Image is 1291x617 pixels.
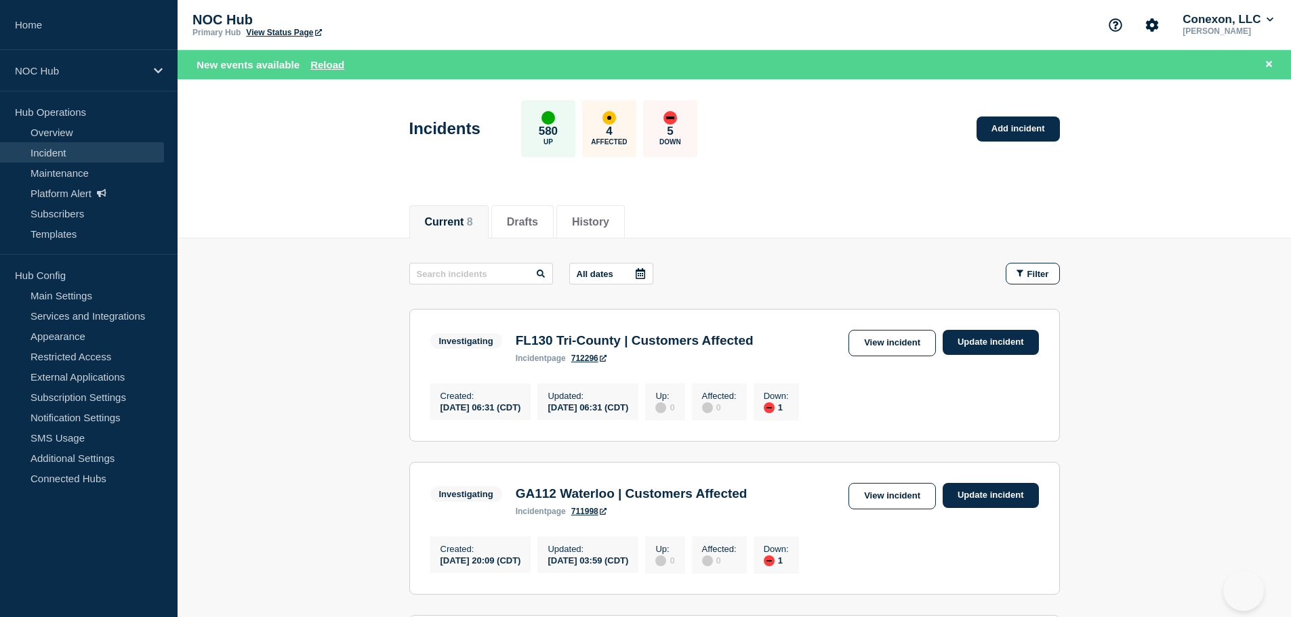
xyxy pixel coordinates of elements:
[516,354,566,363] p: page
[764,555,775,566] div: down
[548,401,628,412] div: [DATE] 06:31 (CDT)
[943,483,1039,508] a: Update incident
[571,507,607,516] a: 711998
[602,111,616,125] div: affected
[1027,269,1049,279] span: Filter
[702,401,737,413] div: 0
[548,544,628,554] p: Updated :
[516,354,547,363] span: incident
[663,111,677,125] div: down
[246,28,321,37] a: View Status Page
[516,507,547,516] span: incident
[591,138,627,146] p: Affected
[197,59,300,70] span: New events available
[425,216,473,228] button: Current 8
[702,555,713,566] div: disabled
[667,125,673,138] p: 5
[702,402,713,413] div: disabled
[516,507,566,516] p: page
[192,28,241,37] p: Primary Hub
[655,401,674,413] div: 0
[548,554,628,566] div: [DATE] 03:59 (CDT)
[655,544,674,554] p: Up :
[1138,11,1166,39] button: Account settings
[569,263,653,284] button: All dates
[1101,11,1130,39] button: Support
[541,111,555,125] div: up
[764,401,789,413] div: 1
[577,269,613,279] p: All dates
[977,116,1060,142] a: Add incident
[1180,26,1276,36] p: [PERSON_NAME]
[467,216,473,228] span: 8
[15,65,145,77] p: NOC Hub
[409,263,553,284] input: Search incidents
[440,554,521,566] div: [DATE] 20:09 (CDT)
[702,391,737,401] p: Affected :
[655,554,674,566] div: 0
[848,330,936,356] a: View incident
[507,216,538,228] button: Drafts
[1006,263,1060,284] button: Filter
[409,119,480,138] h1: Incidents
[430,333,502,349] span: Investigating
[544,138,553,146] p: Up
[430,486,502,502] span: Investigating
[848,483,936,509] a: View incident
[659,138,681,146] p: Down
[516,486,747,501] h3: GA112 Waterloo | Customers Affected
[655,391,674,401] p: Up :
[764,544,789,554] p: Down :
[655,402,666,413] div: disabled
[1180,13,1276,26] button: Conexon, LLC
[192,12,464,28] p: NOC Hub
[310,59,344,70] button: Reload
[702,554,737,566] div: 0
[1223,570,1264,611] iframe: Help Scout Beacon - Open
[572,216,609,228] button: History
[655,555,666,566] div: disabled
[516,333,754,348] h3: FL130 Tri-County | Customers Affected
[606,125,612,138] p: 4
[548,391,628,401] p: Updated :
[440,391,521,401] p: Created :
[764,391,789,401] p: Down :
[539,125,558,138] p: 580
[440,544,521,554] p: Created :
[440,401,521,412] div: [DATE] 06:31 (CDT)
[943,330,1039,355] a: Update incident
[764,402,775,413] div: down
[571,354,607,363] a: 712296
[702,544,737,554] p: Affected :
[764,554,789,566] div: 1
